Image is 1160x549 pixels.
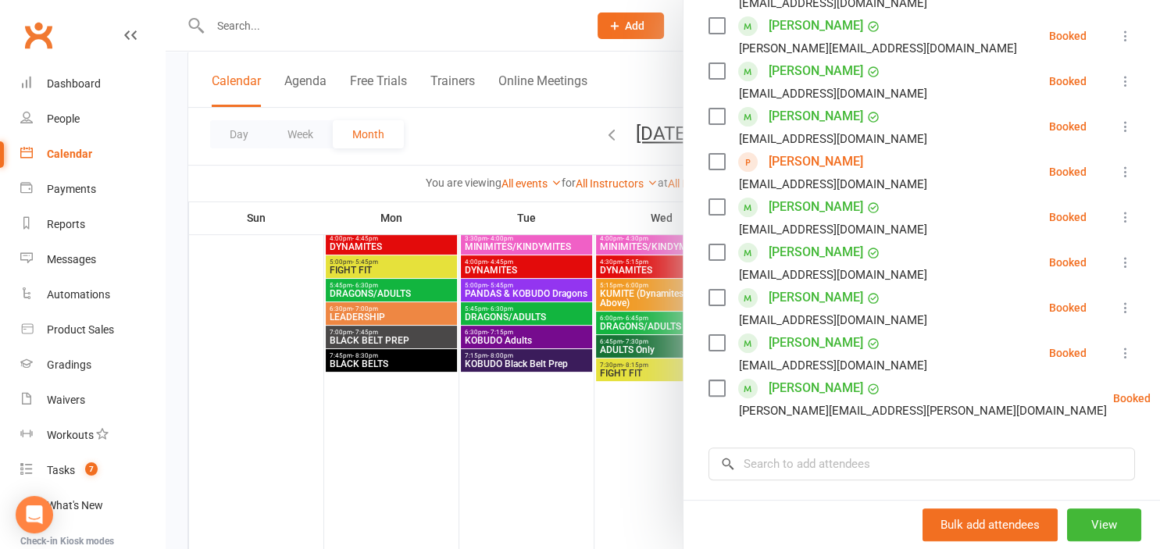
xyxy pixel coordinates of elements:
a: [PERSON_NAME] [769,13,863,38]
a: Waivers [20,383,165,418]
div: Booked [1049,30,1087,41]
div: [PERSON_NAME][EMAIL_ADDRESS][PERSON_NAME][DOMAIN_NAME] [739,401,1107,421]
div: Gradings [47,358,91,371]
div: [EMAIL_ADDRESS][DOMAIN_NAME] [739,129,927,149]
a: [PERSON_NAME] [769,376,863,401]
div: [EMAIL_ADDRESS][DOMAIN_NAME] [739,265,927,285]
div: Booked [1049,348,1087,358]
div: What's New [47,499,103,512]
div: Booked [1049,257,1087,268]
div: Calendar [47,148,92,160]
div: People [47,112,80,125]
a: Automations [20,277,165,312]
a: Clubworx [19,16,58,55]
div: Booked [1049,212,1087,223]
div: Booked [1049,121,1087,132]
div: Booked [1049,76,1087,87]
a: Tasks 7 [20,453,165,488]
div: Product Sales [47,323,114,336]
div: [EMAIL_ADDRESS][DOMAIN_NAME] [739,174,927,194]
div: Automations [47,288,110,301]
a: Product Sales [20,312,165,348]
a: What's New [20,488,165,523]
div: Booked [1113,393,1151,404]
div: Booked [1049,302,1087,313]
div: Tasks [47,464,75,476]
a: Workouts [20,418,165,453]
a: [PERSON_NAME] [769,330,863,355]
a: People [20,102,165,137]
div: Workouts [47,429,94,441]
div: Payments [47,183,96,195]
a: Calendar [20,137,165,172]
div: [PERSON_NAME][EMAIL_ADDRESS][DOMAIN_NAME] [739,38,1017,59]
span: 7 [85,462,98,476]
a: [PERSON_NAME] [769,59,863,84]
a: [PERSON_NAME] [769,285,863,310]
div: Open Intercom Messenger [16,496,53,533]
div: [EMAIL_ADDRESS][DOMAIN_NAME] [739,355,927,376]
a: [PERSON_NAME] [769,194,863,219]
div: Messages [47,253,96,266]
div: Waivers [47,394,85,406]
button: Bulk add attendees [923,508,1058,541]
div: [EMAIL_ADDRESS][DOMAIN_NAME] [739,84,927,104]
a: Messages [20,242,165,277]
a: Dashboard [20,66,165,102]
a: [PERSON_NAME] [769,149,863,174]
a: Payments [20,172,165,207]
div: Booked [1049,166,1087,177]
div: [EMAIL_ADDRESS][DOMAIN_NAME] [739,219,927,240]
div: [EMAIL_ADDRESS][DOMAIN_NAME] [739,310,927,330]
a: Reports [20,207,165,242]
a: [PERSON_NAME] [769,104,863,129]
a: [PERSON_NAME] [769,240,863,265]
div: Dashboard [47,77,101,90]
a: Gradings [20,348,165,383]
div: Reports [47,218,85,230]
button: View [1067,508,1141,541]
input: Search to add attendees [708,447,1135,480]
